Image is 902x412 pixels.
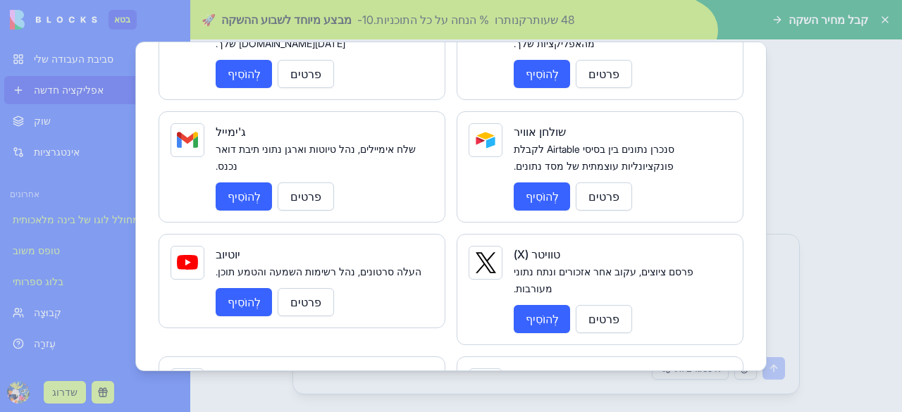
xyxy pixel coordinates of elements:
font: גוגל מיט [514,370,553,384]
button: פרטים [576,305,632,333]
button: פרטים [278,182,334,211]
button: לְהוֹסִיף [216,182,272,211]
font: לְהוֹסִיף [526,312,559,326]
font: פרטים [290,189,321,204]
font: לְהוֹסִיף [228,67,261,81]
button: פרטים [576,182,632,211]
font: ג'ימייל [216,125,246,139]
button: פרטים [278,60,334,88]
font: סנכרן נתונים בין בסיסי Airtable לקבלת פונקציונליות עוצמתית של מסד נתונים. [514,143,674,172]
button: לְהוֹסִיף [514,305,570,333]
font: פרטים [588,189,619,204]
font: העלה סרטונים, נהל רשימות השמעה והטמע תוכן. [216,266,421,277]
font: אסאנה [216,370,249,384]
font: שולחן אוויר [514,125,566,139]
font: פרטים [588,67,619,81]
font: לְהוֹסִיף [526,67,559,81]
button: לְהוֹסִיף [216,288,272,316]
font: יוטיוב [216,247,240,261]
button: פרטים [576,60,632,88]
font: לְהוֹסִיף [228,189,261,204]
font: פרטים [290,67,321,81]
button: לְהוֹסִיף [514,182,570,211]
font: פרסם ציוצים, עקוב אחר אזכורים ונתח נתוני מעורבות. [514,266,693,294]
font: פרטים [588,312,619,326]
font: פרטים [290,295,321,309]
button: פרטים [278,288,334,316]
font: טוויטר (X) [514,247,560,261]
font: לְהוֹסִיף [228,295,261,309]
font: לְהוֹסִיף [526,189,559,204]
button: לְהוֹסִיף [514,60,570,88]
font: שלח אימיילים, נהל טיוטות וארגן נתוני תיבת דואר נכנס. [216,143,416,172]
button: לְהוֹסִיף [216,60,272,88]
